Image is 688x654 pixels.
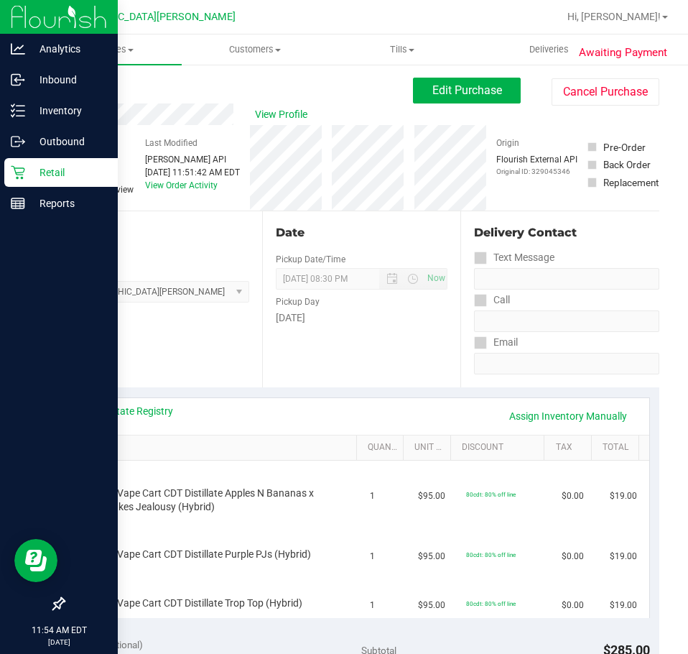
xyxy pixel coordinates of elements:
a: Deliveries [475,34,623,65]
inline-svg: Reports [11,196,25,211]
a: Customers [182,34,329,65]
a: View State Registry [87,404,173,418]
span: 80cdt: 80% off line [466,491,516,498]
a: Discount [462,442,539,453]
a: Tills [329,34,476,65]
p: Inventory [25,102,111,119]
span: 80cdt: 80% off line [466,551,516,558]
label: Email [474,332,518,353]
span: Deliveries [510,43,588,56]
inline-svg: Retail [11,165,25,180]
a: SKU [85,442,350,453]
label: Text Message [474,247,554,268]
label: Pickup Date/Time [276,253,345,266]
label: Pickup Day [276,295,320,308]
p: Retail [25,164,111,181]
a: Assign Inventory Manually [500,404,636,428]
span: $19.00 [610,550,637,563]
span: $0.00 [562,599,584,612]
p: 11:54 AM EDT [6,624,111,637]
span: $19.00 [610,489,637,503]
label: Last Modified [145,137,197,149]
span: FT 1g Vape Cart CDT Distillate Apples N Bananas x Pancakes Jealousy (Hybrid) [90,487,333,514]
span: [GEOGRAPHIC_DATA][PERSON_NAME] [58,11,236,23]
a: View Order Activity [145,180,218,190]
p: [DATE] [6,637,111,648]
span: $19.00 [610,599,637,612]
span: $95.00 [418,599,445,612]
div: Replacement [603,175,659,190]
div: Delivery Contact [474,224,659,241]
a: Unit Price [414,442,445,453]
input: Format: (999) 999-9999 [474,310,659,332]
a: Quantity [368,442,398,453]
button: Edit Purchase [413,78,521,103]
span: $0.00 [562,550,584,563]
span: Edit Purchase [432,83,502,97]
p: Inbound [25,71,111,88]
span: Awaiting Payment [579,45,667,61]
inline-svg: Outbound [11,134,25,149]
p: Analytics [25,40,111,57]
div: [DATE] [276,310,448,326]
span: $95.00 [418,489,445,503]
div: Location [63,224,249,241]
div: Date [276,224,448,241]
label: Origin [496,137,519,149]
div: [DATE] 11:51:42 AM EDT [145,166,240,179]
div: Back Order [603,157,651,172]
a: Tax [556,442,586,453]
a: Total [603,442,633,453]
label: Call [474,290,510,310]
inline-svg: Analytics [11,42,25,56]
p: Reports [25,195,111,212]
div: Pre-Order [603,140,646,155]
inline-svg: Inbound [11,73,25,87]
span: Customers [182,43,328,56]
p: Original ID: 329045346 [496,166,577,177]
button: Cancel Purchase [552,78,659,106]
span: FT 1g Vape Cart CDT Distillate Trop Top (Hybrid) [90,597,302,610]
span: FT 1g Vape Cart CDT Distillate Purple PJs (Hybrid) [90,548,311,561]
span: $95.00 [418,550,445,563]
span: Tills [330,43,475,56]
p: Outbound [25,133,111,150]
span: $0.00 [562,489,584,503]
div: Flourish External API [496,153,577,177]
span: 1 [370,489,375,503]
span: Hi, [PERSON_NAME]! [567,11,661,22]
span: 80cdt: 80% off line [466,600,516,607]
iframe: Resource center [14,539,57,582]
span: View Profile [255,107,312,122]
span: 1 [370,550,375,563]
input: Format: (999) 999-9999 [474,268,659,290]
inline-svg: Inventory [11,103,25,118]
span: 1 [370,599,375,612]
div: [PERSON_NAME] API [145,153,240,166]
